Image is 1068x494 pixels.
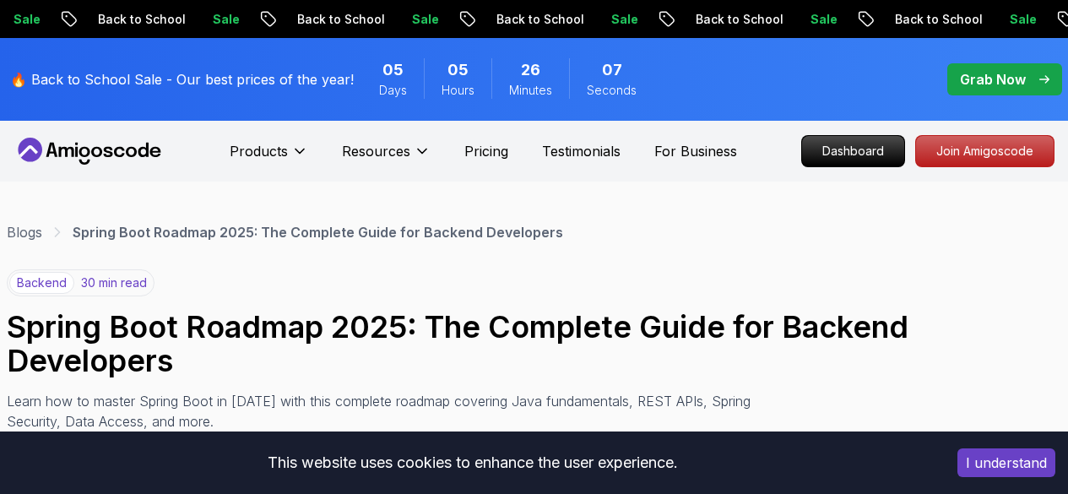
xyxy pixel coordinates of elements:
[447,58,469,82] span: 5 Hours
[464,141,508,161] a: Pricing
[13,444,932,481] div: This website uses cookies to enhance the user experience.
[801,135,905,167] a: Dashboard
[797,11,851,28] p: Sale
[199,11,253,28] p: Sale
[84,11,199,28] p: Back to School
[379,82,407,99] span: Days
[682,11,797,28] p: Back to School
[654,141,737,161] a: For Business
[509,82,552,99] span: Minutes
[957,448,1055,477] button: Accept cookies
[483,11,598,28] p: Back to School
[960,69,1026,90] p: Grab Now
[542,141,621,161] a: Testimonials
[802,136,904,166] p: Dashboard
[81,274,147,291] p: 30 min read
[587,82,637,99] span: Seconds
[9,272,74,294] p: backend
[230,141,288,161] p: Products
[915,135,1054,167] a: Join Amigoscode
[7,310,1061,377] h1: Spring Boot Roadmap 2025: The Complete Guide for Backend Developers
[230,141,308,175] button: Products
[598,11,652,28] p: Sale
[521,58,540,82] span: 26 Minutes
[7,222,42,242] a: Blogs
[382,58,404,82] span: 5 Days
[7,391,763,432] p: Learn how to master Spring Boot in [DATE] with this complete roadmap covering Java fundamentals, ...
[442,82,474,99] span: Hours
[916,136,1054,166] p: Join Amigoscode
[881,11,996,28] p: Back to School
[602,58,622,82] span: 7 Seconds
[996,11,1050,28] p: Sale
[73,222,563,242] p: Spring Boot Roadmap 2025: The Complete Guide for Backend Developers
[284,11,398,28] p: Back to School
[10,69,354,90] p: 🔥 Back to School Sale - Our best prices of the year!
[398,11,453,28] p: Sale
[342,141,431,175] button: Resources
[342,141,410,161] p: Resources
